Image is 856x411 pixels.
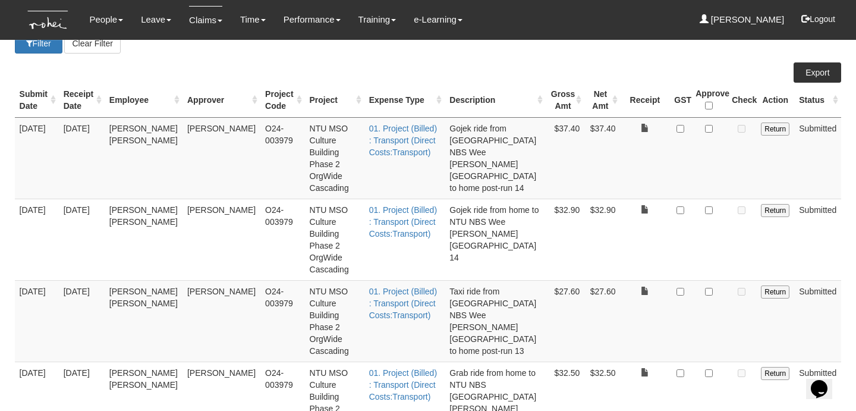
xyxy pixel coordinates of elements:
td: [PERSON_NAME] [182,199,260,280]
th: Receipt Date : activate to sort column ascending [59,83,105,118]
th: Expense Type : activate to sort column ascending [364,83,445,118]
th: Net Amt : activate to sort column ascending [584,83,620,118]
td: [DATE] [59,199,105,280]
th: GST [669,83,691,118]
input: Return [761,367,789,380]
td: $37.40 [546,117,584,199]
th: Check [727,83,756,118]
td: [DATE] [15,280,59,362]
td: [PERSON_NAME] [182,280,260,362]
td: O24-003979 [260,280,304,362]
input: Return [761,123,789,136]
a: Performance [284,6,341,33]
a: [PERSON_NAME] [700,6,785,33]
th: Project : activate to sort column ascending [305,83,364,118]
td: $32.90 [584,199,620,280]
td: Submitted [794,280,841,362]
button: Logout [793,5,844,33]
th: Status : activate to sort column ascending [794,83,841,118]
td: [PERSON_NAME] [PERSON_NAME] [105,117,182,199]
td: O24-003979 [260,199,304,280]
a: Export [794,62,841,83]
a: 01. Project (Billed) : Transport (Direct Costs:Transport) [369,287,437,320]
td: $27.60 [584,280,620,362]
a: Claims [189,6,222,34]
th: Project Code : activate to sort column ascending [260,83,304,118]
td: Taxi ride from [GEOGRAPHIC_DATA] NBS Wee [PERSON_NAME][GEOGRAPHIC_DATA] to home post-run 13 [445,280,546,362]
td: [DATE] [59,280,105,362]
a: 01. Project (Billed) : Transport (Direct Costs:Transport) [369,205,437,239]
a: Time [240,6,266,33]
td: Gojek ride from [GEOGRAPHIC_DATA] NBS Wee [PERSON_NAME][GEOGRAPHIC_DATA] to home post-run 14 [445,117,546,199]
a: People [89,6,123,33]
td: NTU MSO Culture Building Phase 2 OrgWide Cascading [305,117,364,199]
td: $37.40 [584,117,620,199]
th: Approver : activate to sort column ascending [182,83,260,118]
td: [DATE] [15,199,59,280]
th: Submit Date : activate to sort column ascending [15,83,59,118]
th: Employee : activate to sort column ascending [105,83,182,118]
td: Submitted [794,117,841,199]
th: Action [756,83,794,118]
td: [PERSON_NAME] [PERSON_NAME] [105,280,182,362]
button: Filter [15,33,62,54]
a: Training [358,6,396,33]
td: [PERSON_NAME] [PERSON_NAME] [105,199,182,280]
td: O24-003979 [260,117,304,199]
td: [PERSON_NAME] [182,117,260,199]
a: 01. Project (Billed) : Transport (Direct Costs:Transport) [369,368,437,401]
td: [DATE] [59,117,105,199]
button: Clear Filter [64,33,120,54]
td: $32.90 [546,199,584,280]
td: NTU MSO Culture Building Phase 2 OrgWide Cascading [305,280,364,362]
td: Gojek ride from home to NTU NBS Wee [PERSON_NAME][GEOGRAPHIC_DATA] 14 [445,199,546,280]
a: Leave [141,6,171,33]
td: $27.60 [546,280,584,362]
a: 01. Project (Billed) : Transport (Direct Costs:Transport) [369,124,437,157]
td: Submitted [794,199,841,280]
input: Return [761,204,789,217]
input: Return [761,285,789,299]
td: [DATE] [15,117,59,199]
iframe: chat widget [806,363,844,399]
th: Receipt [621,83,670,118]
th: Gross Amt : activate to sort column ascending [546,83,584,118]
th: Approve [691,83,727,118]
td: NTU MSO Culture Building Phase 2 OrgWide Cascading [305,199,364,280]
th: Description : activate to sort column ascending [445,83,546,118]
a: e-Learning [414,6,462,33]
